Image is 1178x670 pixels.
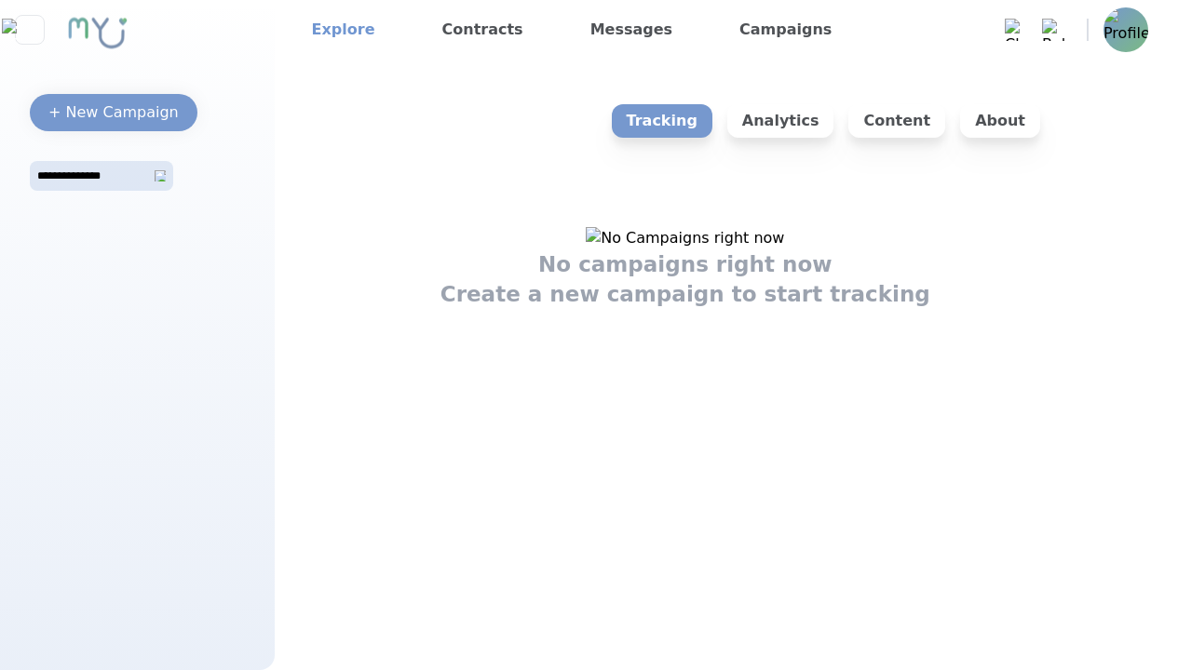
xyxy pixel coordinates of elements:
div: + New Campaign [48,101,179,124]
a: Explore [305,15,383,45]
a: Contracts [435,15,531,45]
a: Messages [583,15,680,45]
img: Close sidebar [2,19,57,41]
img: Profile [1104,7,1148,52]
img: No Campaigns right now [586,227,784,249]
p: Content [848,104,945,138]
a: Campaigns [732,15,839,45]
h1: Create a new campaign to start tracking [440,279,930,309]
img: Bell [1042,19,1064,41]
img: Chat [1005,19,1027,41]
p: About [960,104,1040,138]
button: + New Campaign [30,94,197,131]
p: Analytics [727,104,834,138]
p: Tracking [612,104,712,138]
h1: No campaigns right now [538,249,833,279]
